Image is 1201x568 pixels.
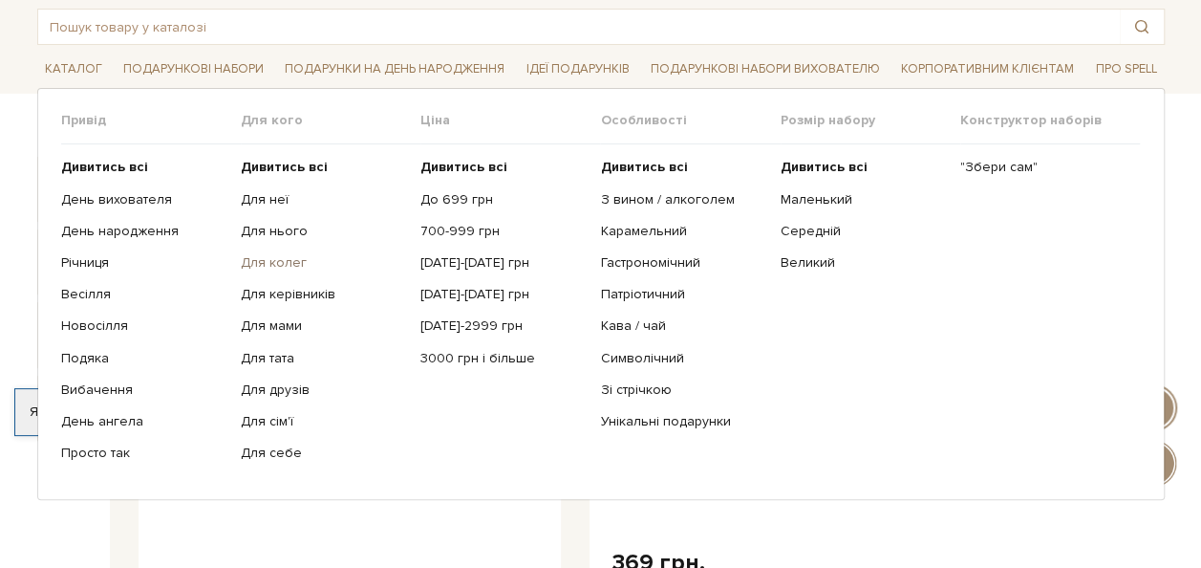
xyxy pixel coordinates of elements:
a: Середній [781,223,946,240]
a: Подарункові набори [116,55,271,84]
a: Для нього [241,223,406,240]
button: Пошук товару у каталозі [1120,10,1164,44]
a: День народження [61,223,226,240]
a: Вибачення [61,382,226,399]
a: Дивитись всі [241,159,406,176]
span: Ціна [420,112,600,129]
span: Для кого [241,112,420,129]
a: Ідеї подарунків [518,55,636,84]
a: [DATE]-2999 грн [420,317,586,335]
a: День вихователя [61,191,226,208]
a: Дивитись всі [61,159,226,176]
a: Подарунки на День народження [277,55,512,84]
a: Новосілля [61,317,226,335]
span: Розмір набору [781,112,960,129]
a: Маленький [781,191,946,208]
a: Зі стрічкою [600,382,765,399]
a: До 699 грн [420,191,586,208]
b: Дивитись всі [420,159,507,175]
a: Просто так [61,445,226,462]
a: Для сім'ї [241,413,406,430]
a: [DATE]-[DATE] грн [420,286,586,303]
span: Особливості [600,112,780,129]
a: Подяка [61,350,226,367]
a: Дивитись всі [600,159,765,176]
a: 3000 грн і більше [420,350,586,367]
b: Дивитись всі [61,159,148,175]
a: Для керівників [241,286,406,303]
div: Каталог [37,88,1165,500]
b: Дивитись всі [781,159,868,175]
a: Про Spell [1087,55,1164,84]
a: Символічний [600,350,765,367]
a: Для друзів [241,382,406,399]
span: Конструктор наборів [960,112,1140,129]
b: Дивитись всі [241,159,328,175]
a: Дивитись всі [420,159,586,176]
a: Каталог [37,55,110,84]
a: Для мами [241,317,406,335]
a: 700-999 грн [420,223,586,240]
span: Привід [61,112,241,129]
a: [DATE]-[DATE] грн [420,254,586,272]
a: Кава / чай [600,317,765,335]
input: Пошук товару у каталозі [38,10,1120,44]
a: Корпоративним клієнтам [893,53,1082,85]
a: З вином / алкоголем [600,191,765,208]
a: Річниця [61,254,226,272]
a: Для колег [241,254,406,272]
a: Весілля [61,286,226,303]
a: Подарункові набори вихователю [643,53,888,85]
a: День ангела [61,413,226,430]
a: Великий [781,254,946,272]
a: Для себе [241,445,406,462]
a: Унікальні подарунки [600,413,765,430]
b: Дивитись всі [600,159,687,175]
a: Для тата [241,350,406,367]
a: Дивитись всі [781,159,946,176]
a: "Збери сам" [960,159,1126,176]
a: Для неї [241,191,406,208]
a: Карамельний [600,223,765,240]
a: Гастрономічний [600,254,765,272]
div: Я дозволяю [DOMAIN_NAME] використовувати [15,404,533,421]
a: Патріотичний [600,286,765,303]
